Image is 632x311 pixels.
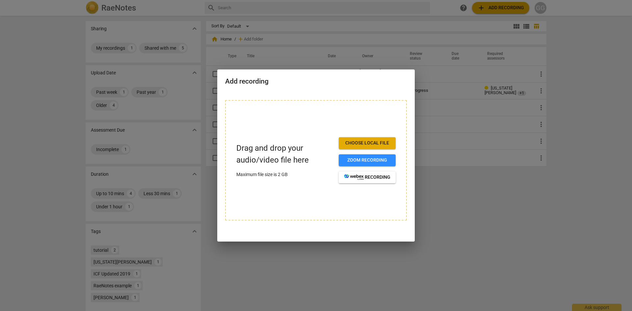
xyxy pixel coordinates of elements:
[236,171,333,178] p: Maximum file size is 2 GB
[344,140,390,146] span: Choose local file
[344,157,390,164] span: Zoom recording
[225,77,407,86] h2: Add recording
[339,171,396,183] button: recording
[236,143,333,166] p: Drag and drop your audio/video file here
[339,137,396,149] button: Choose local file
[344,174,390,181] span: recording
[339,154,396,166] button: Zoom recording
